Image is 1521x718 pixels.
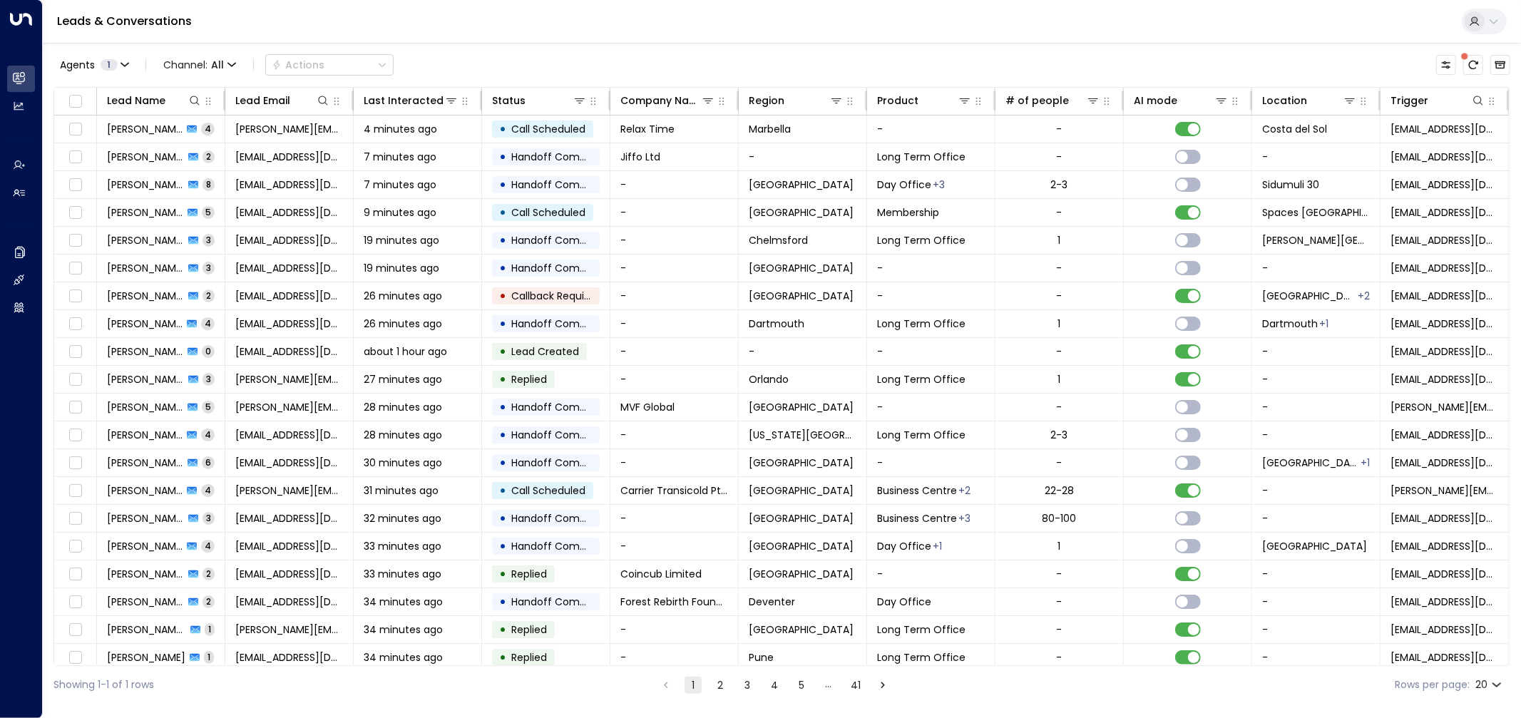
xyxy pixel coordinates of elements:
div: 1 [1058,233,1061,247]
td: - [867,394,995,421]
td: - [1252,588,1381,615]
span: Nancy.Koh@Carrier.com [1391,483,1498,498]
div: Lead Email [235,92,330,109]
div: • [499,228,506,252]
td: - [867,449,995,476]
span: iqs@live.nl [1391,595,1498,609]
font: Product [877,93,918,108]
span: Sergiu Hamza [107,567,184,581]
div: • [499,395,506,419]
div: - [1057,122,1062,136]
span: Victoria Brennan [107,205,183,220]
span: Day Office [877,539,931,553]
span: Prague [749,205,854,220]
span: Relax Time [620,122,675,136]
span: Replied [511,622,547,637]
span: Marbella [749,122,791,136]
span: Handoff Completed [511,233,612,247]
span: Handoff Completed [511,539,612,553]
span: 33 minutes ago [364,567,441,581]
div: - [1057,595,1062,609]
span: iqs@live.nl [235,595,343,609]
span: Amsterdam [749,400,854,414]
span: sales-concierge@iwgplc.com [1391,233,1498,247]
td: - [1252,477,1381,504]
td: - [610,616,739,643]
span: Long Term Office [877,428,966,442]
td: - [739,143,867,170]
font: Last Interacted [364,93,444,108]
span: Toggle select all [66,93,84,111]
button: Channel:All [158,55,242,75]
span: Halford House [1262,233,1370,247]
span: Adam Lock [107,233,184,247]
button: Go to page 41 [847,677,864,694]
td: - [867,116,995,143]
td: - [610,421,739,448]
span: Business Centre [877,511,957,525]
span: 3 [203,234,215,246]
span: There are new threads available. Refresh the grid to view the latest updates. [1463,55,1483,75]
span: Amman [749,289,854,303]
span: Wildislene Campos [107,511,184,525]
span: Call Scheduled [511,122,585,136]
span: about 1 hour ago [364,344,447,359]
font: Region [749,93,784,108]
span: 34 minutes ago [364,595,443,609]
span: 19 minutes ago [364,261,439,275]
span: Beth Wittmann [107,344,183,359]
div: Region [749,92,844,109]
span: marjbrennan@gmail.com [1391,205,1498,220]
td: - [610,171,739,198]
span: Nancy.Koh@Carrier.com [235,483,343,498]
span: sales-concierge@iwgplc.com [1391,317,1498,331]
div: • [499,367,506,391]
div: • [499,451,506,475]
span: 34 minutes ago [364,622,443,637]
span: Hjörtur Sigurðsson [107,178,184,192]
span: Day Office [877,595,931,609]
span: mattwoods926@gmail.com [1391,539,1498,553]
span: Replied [511,567,547,581]
span: Bengaluru [749,622,854,637]
span: Toggle select row [66,232,84,250]
td: - [610,533,739,560]
div: - [1057,567,1062,581]
td: - [1252,421,1381,448]
span: Toggle select row [66,176,84,194]
div: - [1057,261,1062,275]
span: 26 minutes ago [364,289,442,303]
div: Location [1262,92,1357,109]
div: • [499,534,506,558]
span: Jiffo Ltd [620,150,660,164]
span: Toggle select row [66,510,84,528]
span: alex.ceobanu@mvfglobal.com [235,400,343,414]
td: - [1252,394,1381,421]
font: Location [1262,93,1307,108]
span: Handoff Completed [511,595,612,609]
span: Jennifer Pidancet [107,261,184,275]
span: MVF Global [620,400,675,414]
div: - [1057,622,1062,637]
div: Long Term Office [933,539,943,553]
font: Channel: [163,58,208,72]
span: Deventer [749,595,795,609]
td: - [610,199,739,226]
div: Edificio Carolina Millenium [1361,456,1370,470]
div: 1 [1058,317,1061,331]
div: - [1057,205,1062,220]
span: Hanoi [749,539,854,553]
span: bashar.abuzaid2021@gmail.com [235,289,343,303]
font: 1 [108,58,111,71]
span: Bashar Abuzaid [107,289,184,303]
span: Dartmouth [749,317,804,331]
span: 2 [203,289,215,302]
font: 1 [692,678,695,692]
span: Jurij Пилипчук [107,122,183,136]
span: 4 [201,484,215,496]
div: 2-3 [1051,178,1068,192]
div: - [1057,456,1062,470]
div: Last Interacted [364,92,459,109]
span: Costa del Sol [1262,122,1327,136]
span: Dartmouth [1262,317,1318,331]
